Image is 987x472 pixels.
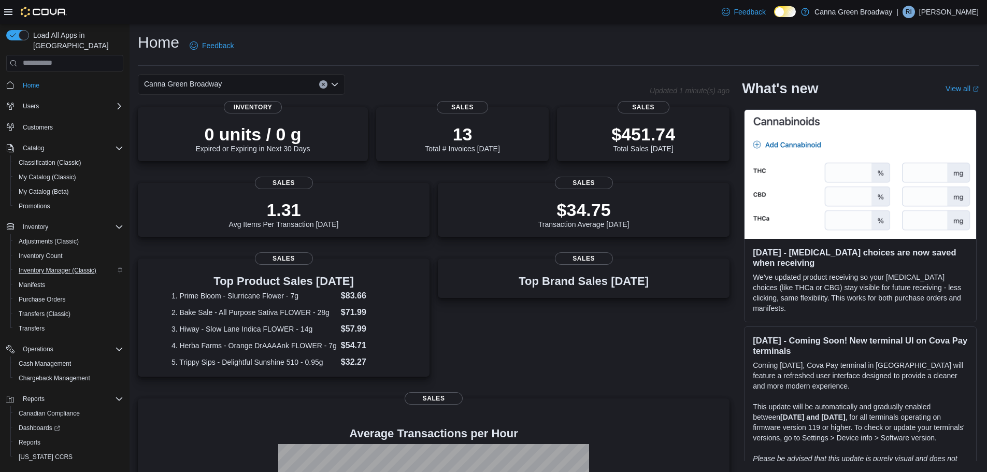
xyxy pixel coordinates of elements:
a: Classification (Classic) [15,156,85,169]
button: Operations [19,343,58,355]
button: Users [19,100,43,112]
svg: External link [972,86,979,92]
span: Inventory [224,101,282,113]
span: Users [23,102,39,110]
span: Transfers [15,322,123,335]
button: Open list of options [331,80,339,89]
button: Users [2,99,127,113]
span: My Catalog (Beta) [15,185,123,198]
span: Operations [23,345,53,353]
span: Home [19,79,123,92]
span: My Catalog (Classic) [15,171,123,183]
span: Catalog [19,142,123,154]
span: Inventory Count [15,250,123,262]
span: Catalog [23,144,44,152]
span: Inventory Count [19,252,63,260]
strong: [DATE] and [DATE] [780,413,845,421]
div: Total # Invoices [DATE] [425,124,499,153]
button: Reports [10,435,127,450]
p: 13 [425,124,499,145]
span: Adjustments (Classic) [19,237,79,246]
button: [US_STATE] CCRS [10,450,127,464]
dd: $57.99 [341,323,396,335]
a: My Catalog (Classic) [15,171,80,183]
dd: $71.99 [341,306,396,319]
a: Manifests [15,279,49,291]
span: Inventory [23,223,48,231]
button: Operations [2,342,127,356]
button: Canadian Compliance [10,406,127,421]
a: Transfers [15,322,49,335]
span: Sales [618,101,669,113]
span: Customers [23,123,53,132]
a: Dashboards [15,422,64,434]
button: Adjustments (Classic) [10,234,127,249]
p: This update will be automatically and gradually enabled between , for all terminals operating on ... [753,402,968,443]
span: Classification (Classic) [19,159,81,167]
a: My Catalog (Beta) [15,185,73,198]
span: Load All Apps in [GEOGRAPHIC_DATA] [29,30,123,51]
h3: Top Product Sales [DATE] [171,275,396,288]
div: Transaction Average [DATE] [538,199,630,228]
h4: Average Transactions per Hour [146,427,721,440]
a: Inventory Count [15,250,67,262]
button: Manifests [10,278,127,292]
button: Customers [2,120,127,135]
dt: 1. Prime Bloom - Slurricane Flower - 7g [171,291,337,301]
a: Inventory Manager (Classic) [15,264,101,277]
span: Promotions [19,202,50,210]
button: Inventory Manager (Classic) [10,263,127,278]
span: Transfers [19,324,45,333]
span: Chargeback Management [15,372,123,384]
div: Raven Irwin [903,6,915,18]
button: Promotions [10,199,127,213]
span: Classification (Classic) [15,156,123,169]
span: Reports [19,438,40,447]
span: RI [906,6,912,18]
span: Operations [19,343,123,355]
input: Dark Mode [774,6,796,17]
span: Sales [405,392,463,405]
span: Washington CCRS [15,451,123,463]
button: Cash Management [10,356,127,371]
dt: 2. Bake Sale - All Purpose Sativa FLOWER - 28g [171,307,337,318]
span: Inventory [19,221,123,233]
span: Sales [255,177,313,189]
span: Manifests [19,281,45,289]
span: Cash Management [15,357,123,370]
span: Transfers (Classic) [15,308,123,320]
button: Transfers (Classic) [10,307,127,321]
img: Cova [21,7,67,17]
p: $34.75 [538,199,630,220]
dd: $32.27 [341,356,396,368]
span: My Catalog (Beta) [19,188,69,196]
a: Reports [15,436,45,449]
span: Transfers (Classic) [19,310,70,318]
p: 0 units / 0 g [196,124,310,145]
span: Reports [23,395,45,403]
span: Sales [255,252,313,265]
p: [PERSON_NAME] [919,6,979,18]
span: Canna Green Broadway [144,78,222,90]
h3: [DATE] - Coming Soon! New terminal UI on Cova Pay terminals [753,335,968,356]
span: Sales [437,101,489,113]
span: Reports [15,436,123,449]
a: Canadian Compliance [15,407,84,420]
p: | [896,6,898,18]
span: Users [19,100,123,112]
span: My Catalog (Classic) [19,173,76,181]
span: Sales [555,252,613,265]
p: $451.74 [611,124,675,145]
dd: $83.66 [341,290,396,302]
span: Adjustments (Classic) [15,235,123,248]
span: Purchase Orders [15,293,123,306]
span: Promotions [15,200,123,212]
a: Dashboards [10,421,127,435]
button: Home [2,78,127,93]
a: Transfers (Classic) [15,308,75,320]
span: Inventory Manager (Classic) [19,266,96,275]
span: Customers [19,121,123,134]
button: Transfers [10,321,127,336]
dd: $54.71 [341,339,396,352]
div: Expired or Expiring in Next 30 Days [196,124,310,153]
